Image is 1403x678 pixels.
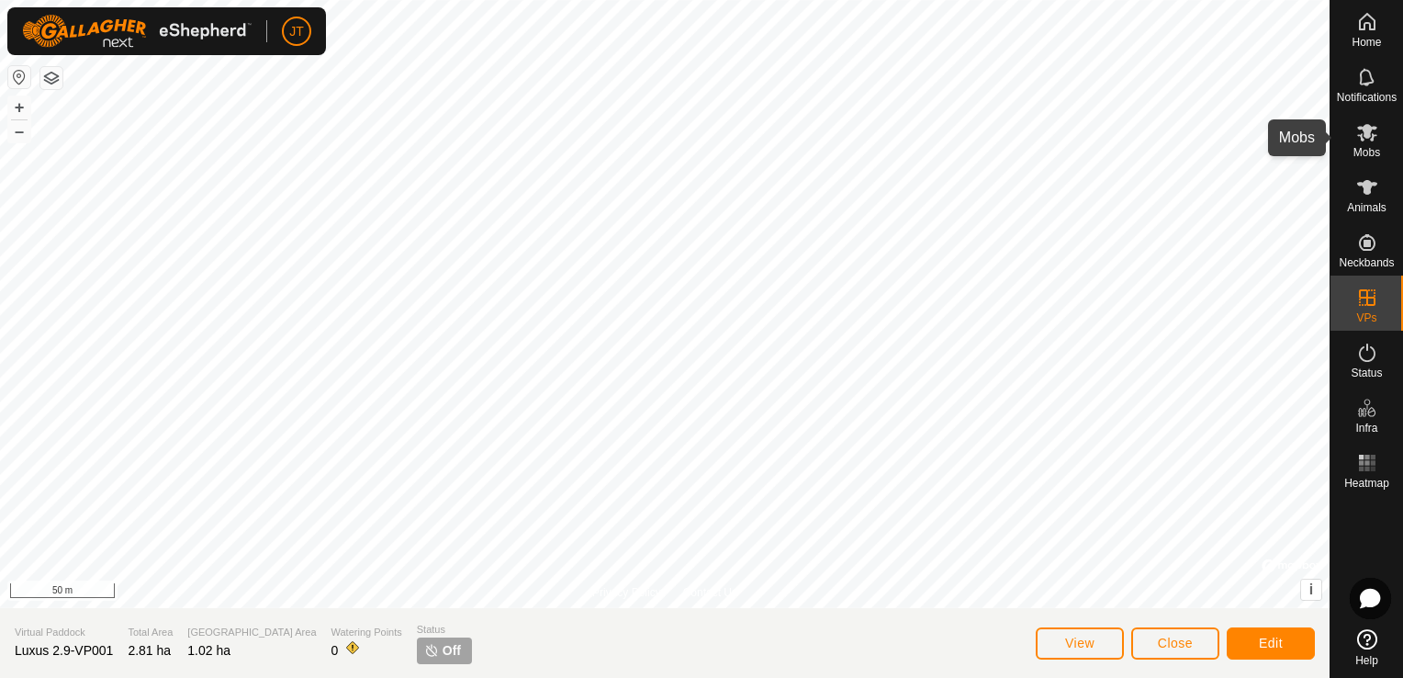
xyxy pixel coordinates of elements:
button: View [1036,627,1124,660]
span: Status [417,622,472,638]
img: Gallagher Logo [22,15,252,48]
a: Privacy Policy [592,584,661,601]
span: [GEOGRAPHIC_DATA] Area [187,625,316,640]
span: Luxus 2.9-VP001 [15,643,113,658]
span: Edit [1259,636,1283,650]
span: Home [1352,37,1381,48]
span: Close [1158,636,1193,650]
span: Virtual Paddock [15,625,113,640]
span: Animals [1347,202,1386,213]
button: + [8,96,30,119]
button: Map Layers [40,67,62,89]
span: Watering Points [331,625,402,640]
img: turn-off [424,643,439,658]
span: 2.81 ha [128,643,171,658]
span: Infra [1355,423,1377,434]
span: Help [1355,655,1378,666]
span: Notifications [1337,92,1397,103]
span: Off [443,641,461,661]
span: JT [289,22,304,41]
button: i [1301,580,1321,600]
button: Edit [1227,627,1315,660]
span: Total Area [128,625,173,640]
span: Heatmap [1344,478,1389,489]
button: Reset Map [8,66,30,88]
span: Neckbands [1339,257,1394,268]
a: Help [1330,622,1403,673]
span: View [1065,636,1094,650]
a: Contact Us [683,584,737,601]
span: Status [1351,367,1382,379]
span: i [1309,582,1313,597]
span: VPs [1356,312,1376,323]
button: – [8,120,30,142]
span: Mobs [1353,147,1380,158]
span: 1.02 ha [187,643,230,658]
span: 0 [331,643,339,658]
button: Close [1131,627,1219,660]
